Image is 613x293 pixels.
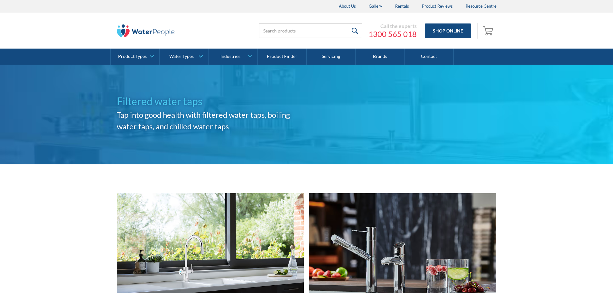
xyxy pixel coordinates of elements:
a: Shop Online [425,23,471,38]
a: Product Types [111,49,159,65]
h2: Tap into good health with filtered water taps, boiling water taps, and chilled water taps [117,109,307,132]
input: Search products [259,23,362,38]
div: Call the experts [368,23,417,29]
img: The Water People [117,24,175,37]
h1: Filtered water taps [117,94,307,109]
a: 1300 565 018 [368,29,417,39]
div: Industries [220,54,240,59]
a: Servicing [307,49,356,65]
a: Open cart [481,23,497,39]
a: Brands [356,49,404,65]
a: Water Types [160,49,208,65]
a: Product Finder [258,49,307,65]
img: shopping cart [483,25,495,36]
a: Industries [209,49,257,65]
div: Water Types [169,54,194,59]
div: Product Types [118,54,147,59]
a: Contact [405,49,454,65]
